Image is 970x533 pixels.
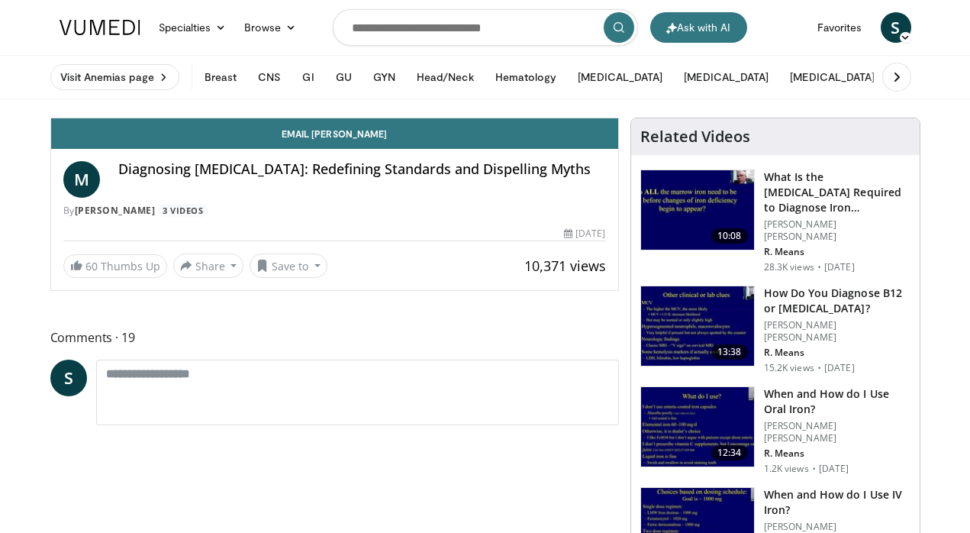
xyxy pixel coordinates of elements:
input: Search topics, interventions [333,9,638,46]
img: VuMedi Logo [60,20,140,35]
p: 1.2K views [764,463,809,475]
span: 10,371 views [524,257,606,275]
a: 10:08 What Is the [MEDICAL_DATA] Required to Diagnose Iron Deficienc… [PERSON_NAME] [PERSON_NAME]... [640,170,910,273]
button: Ask with AI [650,12,747,43]
div: By [63,204,606,218]
h3: When and How do I Use IV Iron? [764,487,910,518]
span: 13:38 [711,344,748,360]
img: 172d2151-0bab-4046-8dbc-7c25e5ef1d9f.150x105_q85_crop-smart_upscale.jpg [641,286,754,366]
img: 4e9eeae5-b6a7-41be-a190-5c4e432274eb.150x105_q85_crop-smart_upscale.jpg [641,387,754,467]
button: Head/Neck [408,62,483,92]
div: · [812,463,816,475]
p: [PERSON_NAME] [PERSON_NAME] [764,218,910,243]
p: R. Means [764,246,910,258]
button: GYN [364,62,404,92]
p: [DATE] [824,362,855,374]
p: R. Means [764,347,910,359]
p: 15.2K views [764,362,814,374]
button: [MEDICAL_DATA] [781,62,884,92]
span: 12:34 [711,445,748,460]
button: Save to [250,254,327,278]
button: Breast [195,62,246,92]
div: · [817,362,821,374]
p: [DATE] [819,463,849,475]
button: [MEDICAL_DATA] [675,62,778,92]
p: [DATE] [824,261,855,273]
a: Favorites [808,12,872,43]
a: 12:34 When and How do I Use Oral Iron? [PERSON_NAME] [PERSON_NAME] R. Means 1.2K views · [DATE] [640,386,910,475]
button: Share [173,254,244,278]
button: [MEDICAL_DATA] [569,62,672,92]
a: Email [PERSON_NAME] [51,118,618,149]
button: CNS [249,62,290,92]
div: [DATE] [564,227,605,241]
a: Browse [235,12,305,43]
span: 10:08 [711,228,748,244]
p: [PERSON_NAME] [PERSON_NAME] [764,319,910,344]
button: Hematology [486,62,566,92]
a: 13:38 How Do You Diagnose B12 or [MEDICAL_DATA]? [PERSON_NAME] [PERSON_NAME] R. Means 15.2K views... [640,286,910,374]
p: [PERSON_NAME] [PERSON_NAME] [764,420,910,444]
h3: What Is the [MEDICAL_DATA] Required to Diagnose Iron Deficienc… [764,170,910,215]
h3: How Do You Diagnose B12 or [MEDICAL_DATA]? [764,286,910,316]
p: 28.3K views [764,261,814,273]
a: S [50,360,87,396]
a: M [63,161,100,198]
a: 60 Thumbs Up [63,254,167,278]
button: GI [293,62,323,92]
h4: Diagnosing [MEDICAL_DATA]: Redefining Standards and Dispelling Myths [118,161,606,178]
a: 3 Videos [158,204,208,217]
h3: When and How do I Use Oral Iron? [764,386,910,417]
button: GU [327,62,361,92]
a: [PERSON_NAME] [75,204,156,217]
div: · [817,261,821,273]
a: Specialties [150,12,236,43]
a: S [881,12,911,43]
a: Visit Anemias page [50,64,179,90]
img: 15adaf35-b496-4260-9f93-ea8e29d3ece7.150x105_q85_crop-smart_upscale.jpg [641,170,754,250]
p: R. Means [764,447,910,460]
span: Comments 19 [50,328,619,347]
h4: Related Videos [640,128,750,146]
span: 60 [85,259,98,273]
